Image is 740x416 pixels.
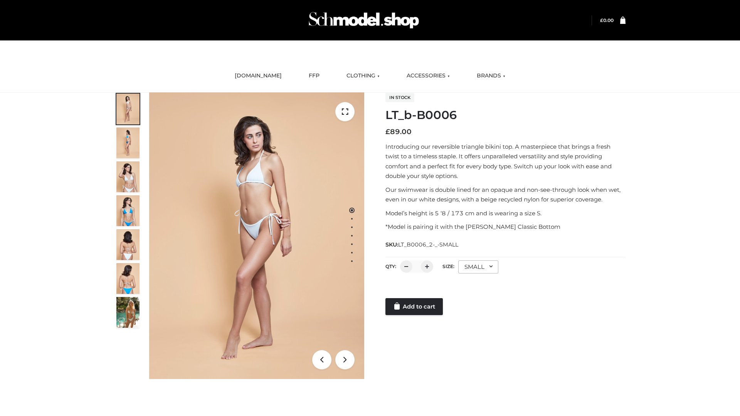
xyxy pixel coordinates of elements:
[385,263,396,269] label: QTY:
[600,17,614,23] bdi: 0.00
[471,67,511,84] a: BRANDS
[458,260,498,273] div: SMALL
[401,67,456,84] a: ACCESSORIES
[116,161,140,192] img: ArielClassicBikiniTop_CloudNine_AzureSky_OW114ECO_3-scaled.jpg
[116,297,140,328] img: Arieltop_CloudNine_AzureSky2.jpg
[385,93,414,102] span: In stock
[385,127,412,136] bdi: 89.00
[303,67,325,84] a: FFP
[116,195,140,226] img: ArielClassicBikiniTop_CloudNine_AzureSky_OW114ECO_4-scaled.jpg
[116,229,140,260] img: ArielClassicBikiniTop_CloudNine_AzureSky_OW114ECO_7-scaled.jpg
[442,263,454,269] label: Size:
[116,263,140,294] img: ArielClassicBikiniTop_CloudNine_AzureSky_OW114ECO_8-scaled.jpg
[385,208,626,218] p: Model’s height is 5 ‘8 / 173 cm and is wearing a size S.
[385,298,443,315] a: Add to cart
[341,67,385,84] a: CLOTHING
[385,240,459,249] span: SKU:
[385,127,390,136] span: £
[116,94,140,124] img: ArielClassicBikiniTop_CloudNine_AzureSky_OW114ECO_1-scaled.jpg
[385,142,626,181] p: Introducing our reversible triangle bikini top. A masterpiece that brings a fresh twist to a time...
[229,67,288,84] a: [DOMAIN_NAME]
[306,5,422,35] img: Schmodel Admin 964
[600,17,603,23] span: £
[600,17,614,23] a: £0.00
[116,127,140,158] img: ArielClassicBikiniTop_CloudNine_AzureSky_OW114ECO_2-scaled.jpg
[385,108,626,122] h1: LT_b-B0006
[398,241,458,248] span: LT_B0006_2-_-SMALL
[385,185,626,205] p: Our swimwear is double lined for an opaque and non-see-through look when wet, even in our white d...
[385,222,626,232] p: *Model is pairing it with the [PERSON_NAME] Classic Bottom
[149,92,364,379] img: ArielClassicBikiniTop_CloudNine_AzureSky_OW114ECO_1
